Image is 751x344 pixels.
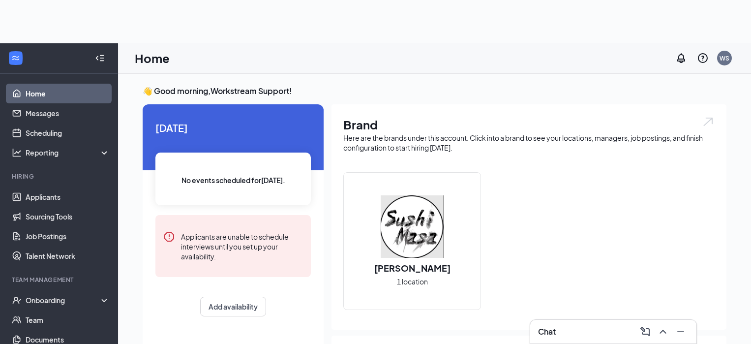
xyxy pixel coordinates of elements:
div: Applicants are unable to schedule interviews until you set up your availability. [181,231,303,261]
div: WS [720,54,729,63]
span: [DATE] [155,120,311,135]
svg: UserCheck [12,295,22,305]
a: Home [26,84,110,103]
span: No events scheduled for [DATE] . [181,175,285,186]
svg: Notifications [675,52,687,64]
a: Sourcing Tools [26,207,110,226]
a: Talent Network [26,246,110,266]
a: Messages [26,103,110,123]
button: Minimize [673,324,689,340]
h1: Brand [343,116,715,133]
div: Here are the brands under this account. Click into a brand to see your locations, managers, job p... [343,133,715,153]
button: ComposeMessage [637,324,653,340]
svg: Analysis [12,148,22,157]
div: Hiring [12,172,108,181]
svg: Error [163,231,175,243]
img: Sushi Masa [381,195,444,258]
svg: QuestionInfo [697,52,709,64]
div: Reporting [26,148,110,157]
button: ChevronUp [655,324,671,340]
img: open.6027fd2a22e1237b5b06.svg [702,116,715,127]
h3: 👋 Good morning, Workstream Support ! [143,86,726,96]
svg: ChevronUp [657,326,669,338]
svg: Collapse [95,53,105,63]
a: Job Postings [26,226,110,246]
a: Team [26,310,110,330]
iframe: Intercom live chat [718,311,741,334]
div: Team Management [12,276,108,284]
span: 1 location [397,276,428,287]
button: Add availability [200,297,266,316]
h3: Chat [538,326,556,337]
svg: ComposeMessage [639,326,651,338]
h1: Home [135,50,170,66]
h2: [PERSON_NAME] [364,262,460,274]
a: Applicants [26,187,110,207]
svg: WorkstreamLogo [11,53,21,63]
div: Onboarding [26,295,101,305]
a: Scheduling [26,123,110,143]
svg: Minimize [675,326,687,338]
